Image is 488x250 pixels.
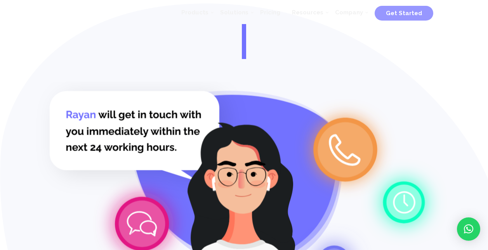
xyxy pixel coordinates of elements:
span: Products [181,9,208,16]
span: Pricing [260,9,280,16]
a: Solutions [214,1,254,24]
span: | [239,17,249,63]
a: Products [175,1,214,24]
tspan: next 24 working hours. [66,141,177,153]
a: Pricing [254,1,286,24]
tspan: will get in touch with [98,108,201,121]
a: Resources [286,1,329,24]
a: Company [329,1,369,24]
tspan: you immediately within the [66,125,200,137]
tspan: Rayan [66,108,96,121]
a: Get Started [375,7,433,18]
span: Resources [292,9,323,16]
span: Solutions [220,9,248,16]
span: Company [335,9,363,16]
span: Get Started [386,10,422,17]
